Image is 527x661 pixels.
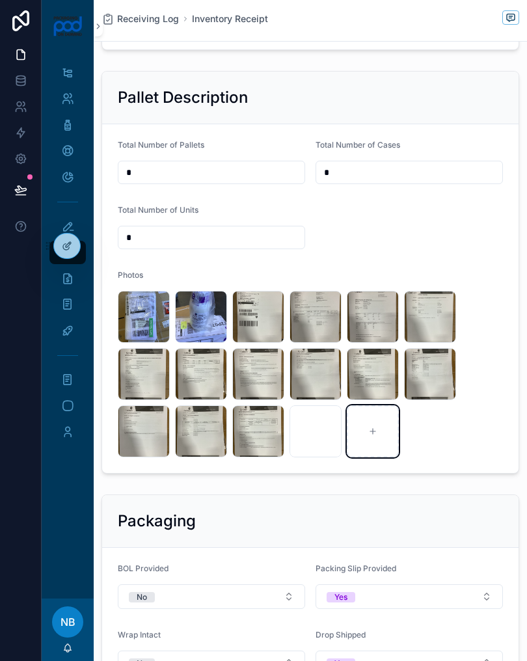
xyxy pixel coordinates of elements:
[42,52,94,461] div: scrollable content
[137,592,147,602] div: No
[61,614,75,630] span: NB
[316,630,366,640] span: Drop Shipped
[316,584,503,609] button: Select Button
[118,140,204,150] span: Total Number of Pallets
[118,584,305,609] button: Select Button
[118,205,198,215] span: Total Number of Units
[117,12,179,25] span: Receiving Log
[53,16,83,36] img: App logo
[101,12,179,25] a: Receiving Log
[334,592,347,602] div: Yes
[316,140,400,150] span: Total Number of Cases
[118,630,161,640] span: Wrap Intact
[316,563,396,573] span: Packing Slip Provided
[192,12,268,25] a: Inventory Receipt
[118,87,248,108] h2: Pallet Description
[118,270,143,280] span: Photos
[118,563,169,573] span: BOL Provided
[118,511,196,532] h2: Packaging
